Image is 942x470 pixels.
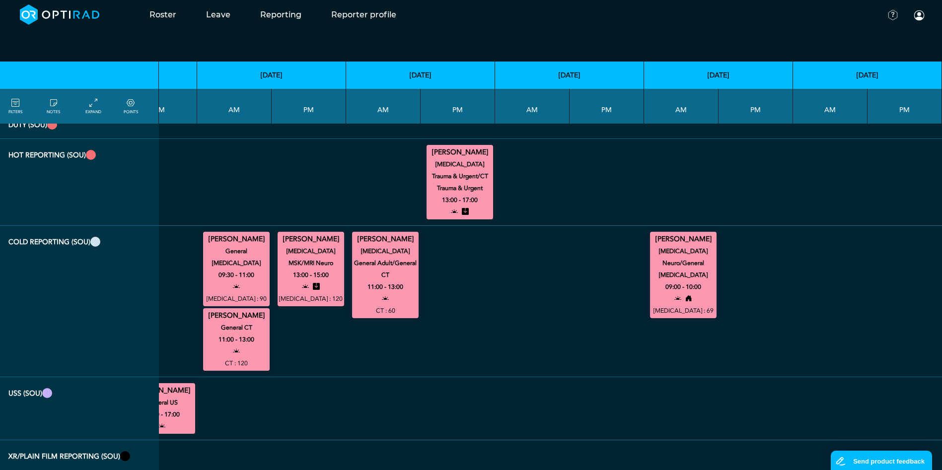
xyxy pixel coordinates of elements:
[233,281,240,293] i: open to allocation
[272,89,346,124] th: PM
[207,293,267,305] small: [MEDICAL_DATA] : 90
[868,89,942,124] th: PM
[293,269,329,281] small: 13:00 - 15:00
[653,305,714,317] small: [MEDICAL_DATA] : 69
[451,206,458,218] i: open to allocation
[652,233,715,245] summary: [PERSON_NAME]
[495,89,570,124] th: AM
[685,293,692,305] i: working from home
[279,233,343,245] summary: [PERSON_NAME]
[197,62,346,89] th: [DATE]
[233,345,240,357] i: open to allocation
[367,281,403,293] small: 11:00 - 13:00
[8,97,22,115] a: FILTERS
[85,97,101,115] a: collapse/expand entries
[123,89,197,124] th: PM
[352,232,419,318] div: FLU General Adult/General CT 11:00 - 13:00
[313,281,320,293] i: stored entry
[205,233,268,245] summary: [PERSON_NAME]
[20,4,100,25] img: brand-opti-rad-logos-blue-and-white-d2f68631ba2948856bd03f2d395fb146ddc8fb01b4b6e9315ea85fa773367...
[422,158,498,194] small: [MEDICAL_DATA] Trauma & Urgent/CT Trauma & Urgent
[427,145,493,219] div: MRI Trauma & Urgent/CT Trauma & Urgent 13:00 - 17:00
[205,310,268,322] summary: [PERSON_NAME]
[203,232,270,306] div: General MRI 09:30 - 11:00
[197,89,272,124] th: AM
[376,305,395,317] small: CT : 60
[203,308,270,371] div: General CT 11:00 - 13:00
[346,62,495,89] th: [DATE]
[199,322,274,334] small: General CT
[793,89,868,124] th: AM
[570,89,644,124] th: PM
[199,245,274,269] small: General [MEDICAL_DATA]
[650,232,717,318] div: MRI Neuro/General MRI 09:00 - 10:00
[646,245,721,281] small: [MEDICAL_DATA] Neuro/General [MEDICAL_DATA]
[47,97,60,115] a: show/hide notes
[644,62,793,89] th: [DATE]
[348,245,423,281] small: [MEDICAL_DATA] General Adult/General CT
[674,293,681,305] i: open to allocation
[144,408,180,420] small: 14:00 - 17:00
[158,420,165,432] i: open to allocation
[218,334,254,345] small: 11:00 - 13:00
[421,89,495,124] th: PM
[225,357,248,369] small: CT : 120
[354,233,417,245] summary: [PERSON_NAME]
[462,206,469,218] i: stored entry
[665,281,701,293] small: 09:00 - 10:00
[495,62,644,89] th: [DATE]
[279,293,343,305] small: [MEDICAL_DATA] : 120
[382,293,389,305] i: open to allocation
[124,97,138,115] a: collapse/expand expected points
[644,89,719,124] th: AM
[793,62,942,89] th: [DATE]
[124,397,200,408] small: General US
[442,194,478,206] small: 13:00 - 17:00
[428,146,492,158] summary: [PERSON_NAME]
[346,89,421,124] th: AM
[218,269,254,281] small: 09:30 - 11:00
[278,232,344,306] div: MRI MSK/MRI Neuro 13:00 - 15:00
[302,281,309,293] i: open to allocation
[719,89,793,124] th: PM
[129,383,195,434] div: General US 14:00 - 17:00
[130,385,194,397] summary: [PERSON_NAME]
[273,245,349,269] small: [MEDICAL_DATA] MSK/MRI Neuro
